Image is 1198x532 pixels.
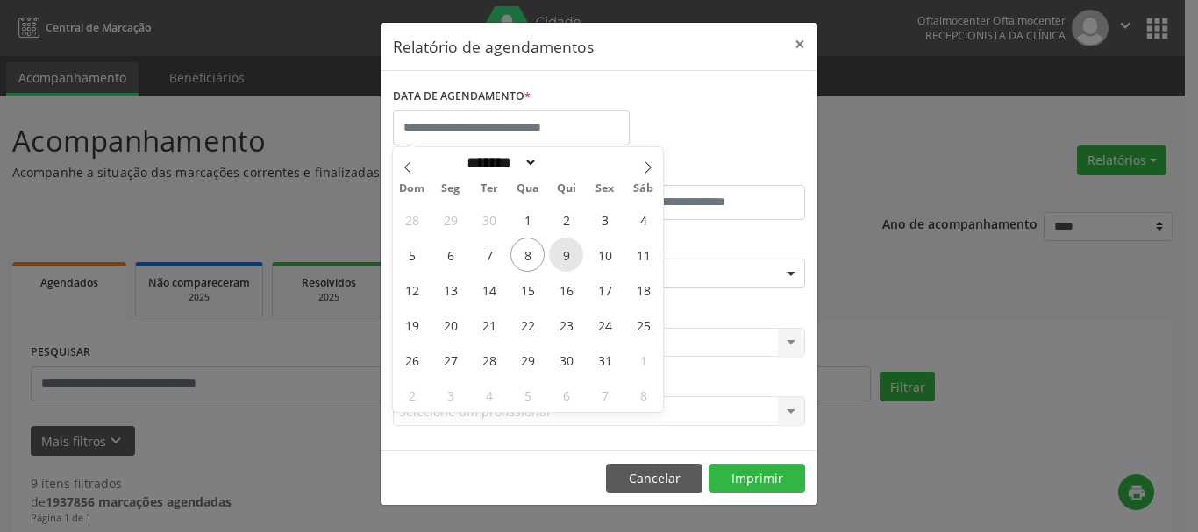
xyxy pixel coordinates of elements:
span: Outubro 30, 2025 [549,343,583,377]
span: Outubro 8, 2025 [510,238,545,272]
span: Outubro 31, 2025 [588,343,622,377]
span: Sex [586,183,624,195]
span: Setembro 30, 2025 [472,202,506,237]
span: Outubro 17, 2025 [588,273,622,307]
span: Novembro 7, 2025 [588,378,622,412]
span: Outubro 19, 2025 [395,308,429,342]
span: Novembro 8, 2025 [626,378,660,412]
span: Novembro 1, 2025 [626,343,660,377]
span: Outubro 3, 2025 [588,202,622,237]
span: Outubro 5, 2025 [395,238,429,272]
span: Outubro 29, 2025 [510,343,545,377]
span: Outubro 23, 2025 [549,308,583,342]
span: Outubro 25, 2025 [626,308,660,342]
label: ATÉ [603,158,805,185]
span: Outubro 9, 2025 [549,238,583,272]
span: Outubro 16, 2025 [549,273,583,307]
h5: Relatório de agendamentos [393,35,594,58]
span: Qua [509,183,547,195]
span: Outubro 28, 2025 [472,343,506,377]
span: Ter [470,183,509,195]
span: Outubro 15, 2025 [510,273,545,307]
input: Year [538,153,595,172]
span: Outubro 10, 2025 [588,238,622,272]
label: DATA DE AGENDAMENTO [393,83,531,110]
span: Novembro 2, 2025 [395,378,429,412]
span: Novembro 5, 2025 [510,378,545,412]
button: Cancelar [606,464,702,493]
span: Setembro 29, 2025 [433,202,467,237]
button: Imprimir [709,464,805,493]
span: Outubro 22, 2025 [510,308,545,342]
span: Outubro 4, 2025 [626,202,660,237]
select: Month [460,153,538,172]
span: Sáb [624,183,663,195]
span: Outubro 24, 2025 [588,308,622,342]
span: Outubro 12, 2025 [395,273,429,307]
span: Setembro 28, 2025 [395,202,429,237]
span: Outubro 7, 2025 [472,238,506,272]
button: Close [782,23,817,66]
span: Outubro 6, 2025 [433,238,467,272]
span: Novembro 6, 2025 [549,378,583,412]
span: Outubro 20, 2025 [433,308,467,342]
span: Outubro 14, 2025 [472,273,506,307]
span: Outubro 13, 2025 [433,273,467,307]
span: Outubro 1, 2025 [510,202,545,237]
span: Novembro 3, 2025 [433,378,467,412]
span: Novembro 4, 2025 [472,378,506,412]
span: Outubro 2, 2025 [549,202,583,237]
span: Outubro 18, 2025 [626,273,660,307]
span: Outubro 26, 2025 [395,343,429,377]
span: Seg [431,183,470,195]
span: Outubro 11, 2025 [626,238,660,272]
span: Outubro 21, 2025 [472,308,506,342]
span: Dom [393,183,431,195]
span: Qui [547,183,586,195]
span: Outubro 27, 2025 [433,343,467,377]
